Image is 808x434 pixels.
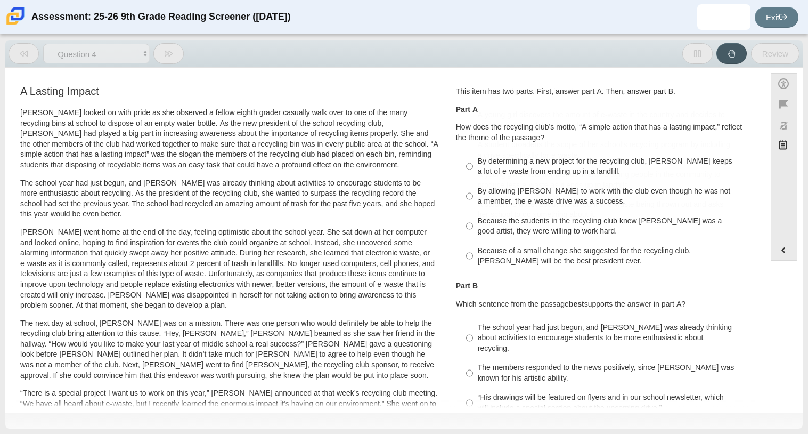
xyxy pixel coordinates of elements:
[478,216,747,237] div: Because the students in the recycling club knew [PERSON_NAME] was a good artist, they were willin...
[771,115,797,136] button: Toggle response masking
[478,392,747,413] div: “His drawings will be featured on flyers and in our school newsletter, which will include a speci...
[715,9,732,26] img: alexander.cabrera.0yAeba
[20,227,438,311] p: [PERSON_NAME] went home at the end of the day, feeling optimistic about the school year. She sat ...
[755,7,798,28] a: Exit
[20,85,438,97] h3: A Lasting Impact
[771,136,797,158] button: Notepad
[478,186,747,207] div: By allowing [PERSON_NAME] to work with the club even though he was not a member, the e-waste driv...
[456,122,752,143] p: How does the recycling club’s motto, “A simple action that has a lasting impact,” reflect the the...
[716,43,747,64] button: Raise Your Hand
[478,156,747,177] div: By determining a new project for the recycling club, [PERSON_NAME] keeps a lot of e-waste from en...
[478,246,747,267] div: Because of a small change she suggested for the recycling club, [PERSON_NAME] will be the best pr...
[456,281,478,291] b: Part B
[4,5,27,27] img: Carmen School of Science & Technology
[11,73,760,408] div: Assessment items
[20,178,438,220] p: The school year had just begun, and [PERSON_NAME] was already thinking about activities to encour...
[751,43,799,64] button: Review
[20,108,438,171] p: [PERSON_NAME] looked on with pride as she observed a fellow eighth grader casually walk over to o...
[456,299,752,310] p: Which sentence from the passage supports the answer in part A?
[456,86,752,97] p: This item has two parts. First, answer part A. Then, answer part B.
[456,105,478,114] b: Part A
[20,318,438,381] p: The next day at school, [PERSON_NAME] was on a mission. There was one person who would definitely...
[478,323,747,354] div: The school year had just begun, and [PERSON_NAME] was already thinking about activities to encour...
[478,363,747,383] div: The members responded to the news positively, since [PERSON_NAME] was known for his artistic abil...
[4,20,27,29] a: Carmen School of Science & Technology
[771,73,797,94] button: Open Accessibility Menu
[31,4,291,30] div: Assessment: 25-26 9th Grade Reading Screener ([DATE])
[771,240,797,260] button: Expand menu. Displays the button labels.
[771,94,797,115] button: Flag item
[569,299,584,309] b: best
